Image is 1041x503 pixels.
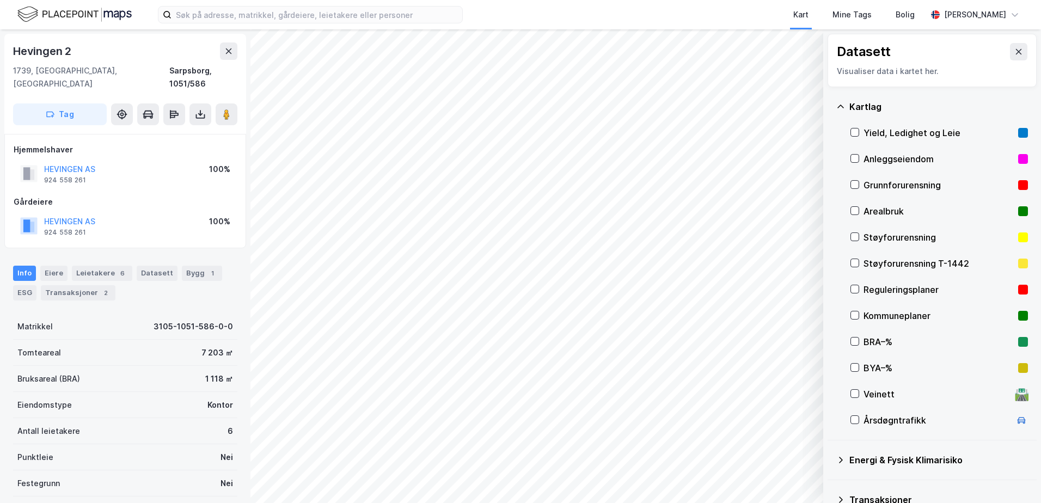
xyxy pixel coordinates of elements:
[41,285,115,300] div: Transaksjoner
[864,388,1011,401] div: Veinett
[221,451,233,464] div: Nei
[17,477,60,490] div: Festegrunn
[72,266,132,281] div: Leietakere
[13,285,36,300] div: ESG
[864,361,1014,375] div: BYA–%
[221,477,233,490] div: Nei
[987,451,1041,503] iframe: Chat Widget
[207,398,233,412] div: Kontor
[944,8,1006,21] div: [PERSON_NAME]
[17,425,80,438] div: Antall leietakere
[228,425,233,438] div: 6
[864,126,1014,139] div: Yield, Ledighet og Leie
[17,451,53,464] div: Punktleie
[837,43,891,60] div: Datasett
[864,335,1014,348] div: BRA–%
[17,346,61,359] div: Tomteareal
[13,64,169,90] div: 1739, [GEOGRAPHIC_DATA], [GEOGRAPHIC_DATA]
[182,266,222,281] div: Bygg
[201,346,233,359] div: 7 203 ㎡
[169,64,237,90] div: Sarpsborg, 1051/586
[864,283,1014,296] div: Reguleringsplaner
[207,268,218,279] div: 1
[849,100,1028,113] div: Kartlag
[14,143,237,156] div: Hjemmelshaver
[13,103,107,125] button: Tag
[864,205,1014,218] div: Arealbruk
[44,228,86,237] div: 924 558 261
[849,453,1028,467] div: Energi & Fysisk Klimarisiko
[793,8,809,21] div: Kart
[100,287,111,298] div: 2
[209,215,230,228] div: 100%
[137,266,177,281] div: Datasett
[17,398,72,412] div: Eiendomstype
[864,152,1014,165] div: Anleggseiendom
[172,7,462,23] input: Søk på adresse, matrikkel, gårdeiere, leietakere eller personer
[14,195,237,208] div: Gårdeiere
[40,266,68,281] div: Eiere
[896,8,915,21] div: Bolig
[205,372,233,385] div: 1 118 ㎡
[1014,387,1029,401] div: 🛣️
[864,309,1014,322] div: Kommuneplaner
[864,257,1014,270] div: Støyforurensning T-1442
[13,42,74,60] div: Hevingen 2
[154,320,233,333] div: 3105-1051-586-0-0
[832,8,872,21] div: Mine Tags
[864,231,1014,244] div: Støyforurensning
[209,163,230,176] div: 100%
[13,266,36,281] div: Info
[837,65,1027,78] div: Visualiser data i kartet her.
[987,451,1041,503] div: Kontrollprogram for chat
[864,179,1014,192] div: Grunnforurensning
[17,372,80,385] div: Bruksareal (BRA)
[117,268,128,279] div: 6
[17,5,132,24] img: logo.f888ab2527a4732fd821a326f86c7f29.svg
[864,414,1011,427] div: Årsdøgntrafikk
[17,320,53,333] div: Matrikkel
[44,176,86,185] div: 924 558 261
